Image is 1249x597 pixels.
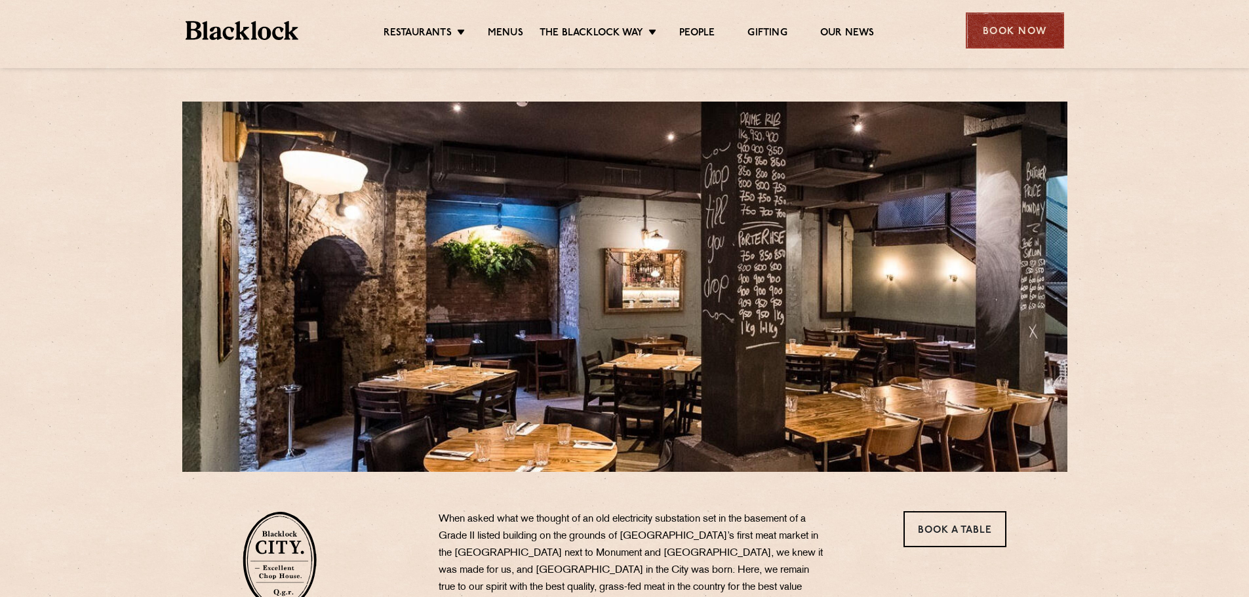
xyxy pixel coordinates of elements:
a: People [679,27,715,41]
a: Our News [820,27,875,41]
a: Book a Table [903,511,1006,547]
a: Restaurants [384,27,452,41]
a: Menus [488,27,523,41]
a: The Blacklock Way [540,27,643,41]
div: Book Now [966,12,1064,48]
a: Gifting [747,27,787,41]
img: BL_Textured_Logo-footer-cropped.svg [186,21,299,40]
